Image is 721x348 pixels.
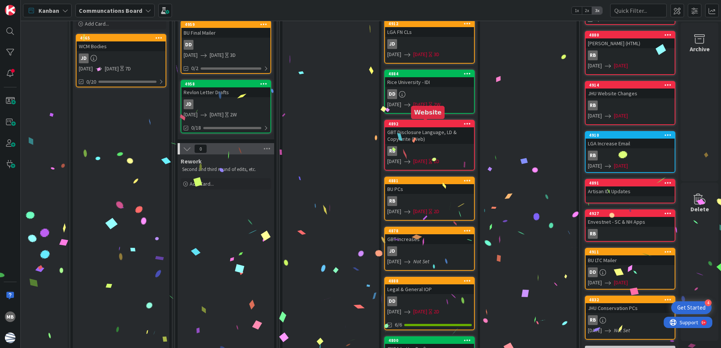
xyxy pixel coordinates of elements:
div: 4880 [586,32,675,38]
span: 0 [194,144,207,153]
a: 4878GBT IncreasesJD[DATE]Not Set [384,227,475,271]
div: 4910 [589,133,675,138]
div: 4958Revlon Letter Drafts [181,81,270,97]
div: 2W [230,111,237,119]
a: 4927Envestnet - SC & NH AppsRB [585,209,675,242]
div: 4914JHU Website Changes [586,82,675,98]
div: Rice University - IDI [385,77,474,87]
div: 4 [705,299,712,306]
span: [DATE] [614,62,628,70]
div: JD [387,39,397,49]
div: JHU Conservation PCs [586,303,675,313]
div: 4880 [589,32,675,38]
div: JHU Website Changes [586,89,675,98]
div: DD [184,40,193,50]
a: 4958Revlon Letter DraftsJD[DATE][DATE]2W0/18 [181,80,271,133]
div: 9+ [38,3,42,9]
div: LGA FN CLs [385,27,474,37]
div: BU PCs [385,184,474,194]
div: DD [387,89,397,99]
a: 4832JHU Conservation PCsRB[DATE]Not Set [585,296,675,340]
div: RB [586,229,675,239]
div: 1D [434,157,439,165]
span: [DATE] [614,112,628,120]
span: [DATE] [588,162,602,170]
a: 4910LGA Increase EmailRB[DATE][DATE] [585,131,675,173]
b: Communcations Board [79,7,142,14]
span: [DATE] [210,111,224,119]
span: [DATE] [79,65,93,73]
div: 4914 [589,82,675,88]
a: 4888Legal & General IOPDD[DATE][DATE]2D6/6 [384,277,475,330]
div: 4892 [385,121,474,127]
div: 4959 [181,21,270,28]
span: 2x [582,7,592,14]
a: 4881BU PCsRB[DATE][DATE]2D [384,177,475,221]
span: 0/18 [191,124,201,132]
div: JD [79,53,89,63]
div: DD [181,40,270,50]
div: 4832 [589,297,675,302]
div: 4965 [77,35,166,41]
span: Support [16,1,34,10]
span: [DATE] [387,208,401,215]
div: Get Started [677,304,706,311]
div: DD [586,267,675,277]
span: [DATE] [387,50,401,58]
span: [DATE] [588,62,602,70]
div: 4881 [388,178,474,183]
div: RB [588,315,598,325]
div: Delete [690,205,709,214]
div: 4881 [385,177,474,184]
div: Open Get Started checklist, remaining modules: 4 [671,301,712,314]
div: 4927 [586,210,675,217]
span: [DATE] [387,101,401,108]
div: MB [5,311,15,322]
span: [DATE] [105,65,119,73]
span: [DATE] [614,279,628,287]
input: Quick Filter... [610,4,667,17]
span: Add Card... [190,180,214,187]
div: GBT Disclosure Language, LD & Copywrite (Web) [385,127,474,144]
div: BU LTC Mailer [586,255,675,265]
span: Rework [181,157,202,165]
p: Second and third round of edits, etc. [182,166,270,172]
div: 4912LGA FN CLs [385,20,474,37]
span: 1x [572,7,582,14]
div: 3D [434,50,439,58]
div: RB [385,196,474,206]
div: RB [387,196,397,206]
a: 4891Artisan IDI Updates [585,179,675,203]
span: [DATE] [413,308,427,316]
div: JD [387,246,397,256]
span: [DATE] [588,279,602,287]
div: 4911 [589,249,675,255]
div: 4910LGA Increase Email [586,132,675,148]
div: RB [385,146,474,156]
span: 0/2 [191,64,198,72]
div: 4958 [181,81,270,87]
div: Envestnet - SC & NH Apps [586,217,675,227]
div: DD [588,267,598,277]
div: 4891 [586,180,675,186]
span: [DATE] [210,51,224,59]
span: Kanban [38,6,59,15]
div: 4888 [388,278,474,284]
div: 7D [125,65,131,73]
div: DD [385,296,474,306]
div: LGA Increase Email [586,139,675,148]
span: 6/6 [395,321,402,329]
div: JD [385,39,474,49]
span: [DATE] [387,157,401,165]
div: BU Final Mailer [181,28,270,38]
div: RB [586,315,675,325]
div: 4927Envestnet - SC & NH Apps [586,210,675,227]
div: Legal & General IOP [385,284,474,294]
div: Archive [690,44,710,53]
div: DD [387,296,397,306]
div: JD [385,246,474,256]
div: 4891 [589,180,675,186]
div: 4892 [388,121,474,127]
div: 4965 [80,35,166,41]
div: 4878GBT Increases [385,227,474,244]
